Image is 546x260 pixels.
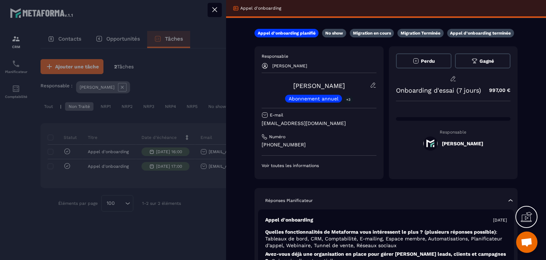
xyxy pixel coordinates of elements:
p: Abonnement annuel [289,96,338,101]
span: : Tableaux de bord, CRM, Comptabilité, E-mailing, Espace membre, Automatisations, Planificateur d... [265,229,502,248]
p: Responsable [262,53,376,59]
p: Appel d'onboarding [265,217,313,223]
p: Appel d’onboarding planifié [258,30,316,36]
p: +3 [344,96,353,103]
p: 997,00 € [482,83,510,97]
p: [PHONE_NUMBER] [262,141,376,148]
p: No show [325,30,343,36]
p: E-mail [270,112,283,118]
p: Voir toutes les informations [262,163,376,168]
p: [PERSON_NAME] [272,63,307,68]
div: Ouvrir le chat [516,232,537,253]
p: [DATE] [493,217,507,223]
p: Réponses Planificateur [265,198,313,203]
p: Quelles fonctionnalités de Metaforma vous intéressent le plus ? (plusieurs réponses possible) [265,229,507,249]
span: Gagné [480,58,494,64]
p: Appel d'onboarding [240,5,281,11]
p: [EMAIL_ADDRESS][DOMAIN_NAME] [262,120,376,127]
h5: [PERSON_NAME] [442,141,483,146]
span: Perdu [421,58,435,64]
p: Numéro [269,134,285,140]
button: Perdu [396,53,451,68]
p: Appel d’onboarding terminée [450,30,511,36]
p: Onboarding d'essai (7 jours) [396,87,481,94]
a: [PERSON_NAME] [293,82,345,89]
p: Responsable [396,130,511,135]
button: Gagné [455,53,510,68]
p: Migration Terminée [401,30,440,36]
p: Migration en cours [353,30,391,36]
